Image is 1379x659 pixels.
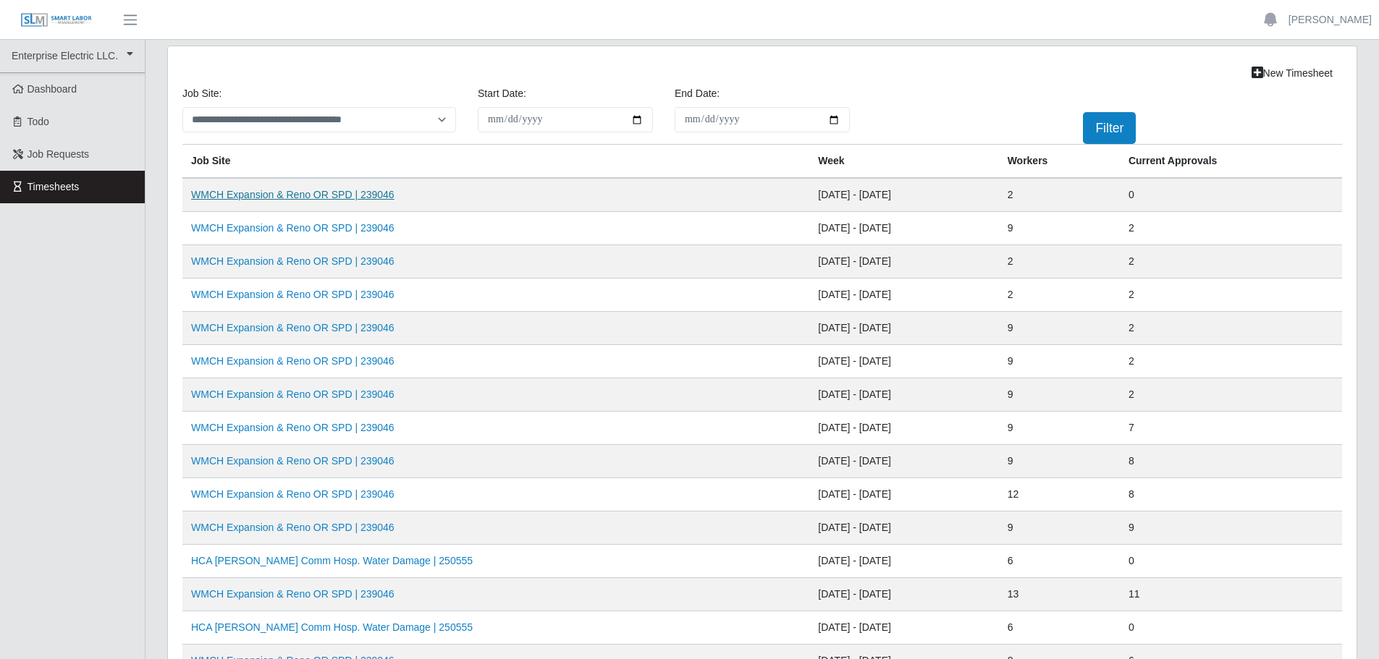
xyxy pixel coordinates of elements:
[809,445,998,478] td: [DATE] - [DATE]
[191,289,395,300] a: WMCH Expansion & Reno OR SPD | 239046
[999,545,1120,578] td: 6
[999,445,1120,478] td: 9
[191,222,395,234] a: WMCH Expansion & Reno OR SPD | 239046
[999,611,1120,645] td: 6
[191,422,395,433] a: WMCH Expansion & Reno OR SPD | 239046
[999,412,1120,445] td: 9
[999,212,1120,245] td: 9
[675,86,720,101] label: End Date:
[999,279,1120,312] td: 2
[478,86,526,101] label: Start Date:
[191,621,473,633] a: HCA [PERSON_NAME] Comm Hosp. Water Damage | 250555
[999,511,1120,545] td: 9
[1120,378,1342,412] td: 2
[809,412,998,445] td: [DATE] - [DATE]
[191,488,395,500] a: WMCH Expansion & Reno OR SPD | 239046
[1120,212,1342,245] td: 2
[191,322,395,333] a: WMCH Expansion & Reno OR SPD | 239046
[1120,578,1342,611] td: 11
[809,279,998,312] td: [DATE] - [DATE]
[999,312,1120,345] td: 9
[28,83,77,95] span: Dashboard
[1120,545,1342,578] td: 0
[1120,178,1342,212] td: 0
[809,545,998,578] td: [DATE] - [DATE]
[28,148,90,160] span: Job Requests
[999,578,1120,611] td: 13
[182,86,222,101] label: job site:
[1120,345,1342,378] td: 2
[191,189,395,200] a: WMCH Expansion & Reno OR SPD | 239046
[191,522,395,533] a: WMCH Expansion & Reno OR SPD | 239046
[809,178,998,212] td: [DATE] - [DATE]
[999,478,1120,511] td: 12
[1120,279,1342,312] td: 2
[1120,445,1342,478] td: 8
[1120,145,1342,179] th: Current Approvals
[999,245,1120,279] td: 2
[1120,511,1342,545] td: 9
[809,245,998,279] td: [DATE] - [DATE]
[809,378,998,412] td: [DATE] - [DATE]
[28,116,49,127] span: Todo
[809,312,998,345] td: [DATE] - [DATE]
[809,212,998,245] td: [DATE] - [DATE]
[809,145,998,179] th: Week
[809,345,998,378] td: [DATE] - [DATE]
[1120,412,1342,445] td: 7
[1120,478,1342,511] td: 8
[1120,611,1342,645] td: 0
[999,178,1120,212] td: 2
[1242,61,1342,86] a: New Timesheet
[809,611,998,645] td: [DATE] - [DATE]
[809,578,998,611] td: [DATE] - [DATE]
[191,455,395,467] a: WMCH Expansion & Reno OR SPD | 239046
[191,355,395,367] a: WMCH Expansion & Reno OR SPD | 239046
[20,12,93,28] img: SLM Logo
[191,388,395,400] a: WMCH Expansion & Reno OR SPD | 239046
[1289,12,1372,27] a: [PERSON_NAME]
[999,378,1120,412] td: 9
[1120,312,1342,345] td: 2
[28,181,80,192] span: Timesheets
[999,345,1120,378] td: 9
[191,588,395,600] a: WMCH Expansion & Reno OR SPD | 239046
[999,145,1120,179] th: Workers
[809,478,998,511] td: [DATE] - [DATE]
[191,255,395,267] a: WMCH Expansion & Reno OR SPD | 239046
[1120,245,1342,279] td: 2
[182,145,809,179] th: job site
[191,555,473,566] a: HCA [PERSON_NAME] Comm Hosp. Water Damage | 250555
[809,511,998,545] td: [DATE] - [DATE]
[1083,112,1136,144] button: Filter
